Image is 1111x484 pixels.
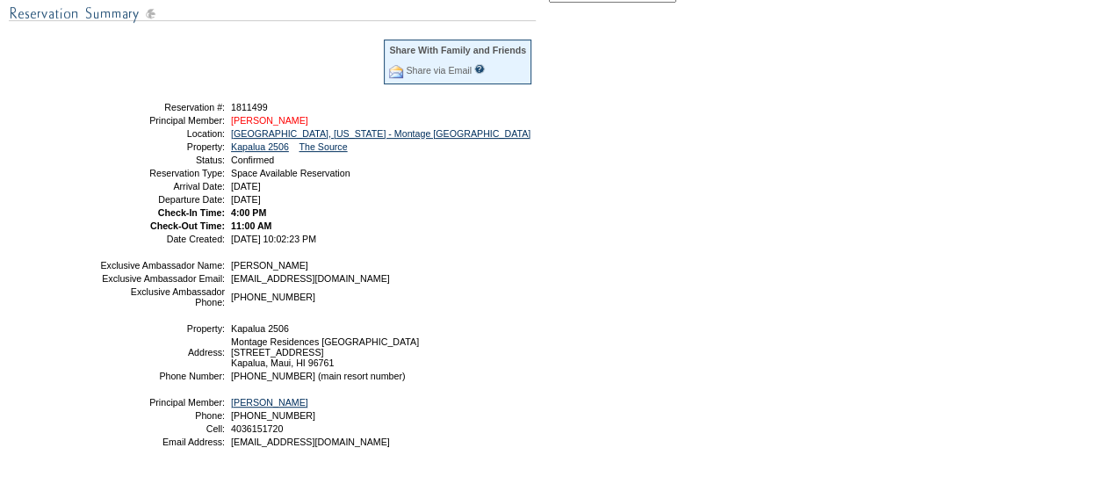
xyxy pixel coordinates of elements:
span: 4:00 PM [231,207,266,218]
td: Location: [99,128,225,139]
span: [EMAIL_ADDRESS][DOMAIN_NAME] [231,273,390,284]
td: Exclusive Ambassador Name: [99,260,225,271]
td: Departure Date: [99,194,225,205]
td: Address: [99,336,225,368]
a: The Source [299,141,347,152]
span: Montage Residences [GEOGRAPHIC_DATA] [STREET_ADDRESS] Kapalua, Maui, HI 96761 [231,336,419,368]
a: Kapalua 2506 [231,141,289,152]
td: Email Address: [99,437,225,447]
span: 4036151720 [231,423,283,434]
td: Property: [99,141,225,152]
span: [DATE] 10:02:23 PM [231,234,316,244]
span: [PHONE_NUMBER] [231,292,315,302]
span: [PHONE_NUMBER] (main resort number) [231,371,405,381]
span: [DATE] [231,194,261,205]
span: [EMAIL_ADDRESS][DOMAIN_NAME] [231,437,390,447]
td: Reservation Type: [99,168,225,178]
span: Confirmed [231,155,274,165]
div: Share With Family and Friends [389,45,526,55]
span: 1811499 [231,102,268,112]
strong: Check-In Time: [158,207,225,218]
td: Principal Member: [99,397,225,408]
span: Space Available Reservation [231,168,350,178]
td: Arrival Date: [99,181,225,191]
a: Share via Email [406,65,472,76]
td: Phone: [99,410,225,421]
td: Property: [99,323,225,334]
span: Kapalua 2506 [231,323,289,334]
td: Cell: [99,423,225,434]
span: [PERSON_NAME] [231,260,308,271]
td: Reservation #: [99,102,225,112]
td: Phone Number: [99,371,225,381]
span: [PHONE_NUMBER] [231,410,315,421]
span: [DATE] [231,181,261,191]
input: What is this? [474,64,485,74]
td: Date Created: [99,234,225,244]
img: subTtlResSummary.gif [9,3,536,25]
a: [PERSON_NAME] [231,397,308,408]
strong: Check-Out Time: [150,220,225,231]
td: Principal Member: [99,115,225,126]
a: [GEOGRAPHIC_DATA], [US_STATE] - Montage [GEOGRAPHIC_DATA] [231,128,530,139]
td: Exclusive Ambassador Phone: [99,286,225,307]
td: Status: [99,155,225,165]
span: 11:00 AM [231,220,271,231]
td: Exclusive Ambassador Email: [99,273,225,284]
a: [PERSON_NAME] [231,115,308,126]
